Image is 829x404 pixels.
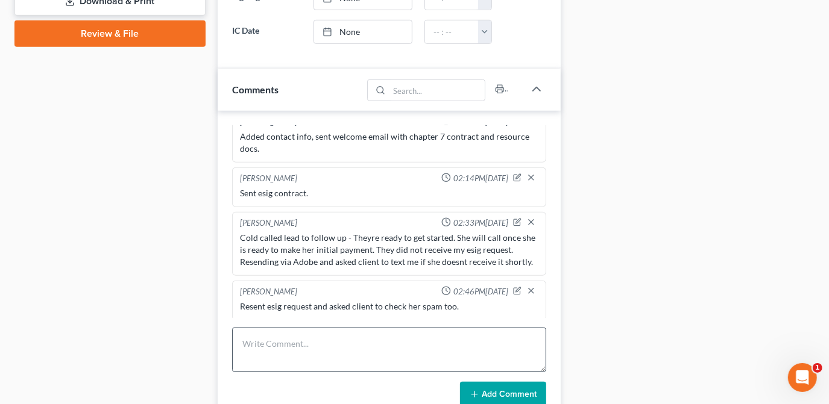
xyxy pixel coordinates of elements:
[240,131,538,155] div: Added contact info, sent welcome email with chapter 7 contract and resource docs.
[389,80,485,101] input: Search...
[453,217,508,229] span: 02:33PM[DATE]
[14,20,206,47] a: Review & File
[788,363,817,392] iframe: Intercom live chat
[240,217,297,229] div: [PERSON_NAME]
[240,173,297,185] div: [PERSON_NAME]
[240,232,538,268] div: Cold called lead to follow up - Theyre ready to get started. She will call once she is ready to m...
[314,20,412,43] a: None
[232,84,279,95] span: Comments
[813,363,822,373] span: 1
[453,173,508,184] span: 02:14PM[DATE]
[240,300,538,312] div: Resent esig request and asked client to check her spam too.
[425,20,479,43] input: -- : --
[240,286,297,298] div: [PERSON_NAME]
[226,20,307,44] label: IC Date
[453,286,508,297] span: 02:46PM[DATE]
[240,187,538,199] div: Sent esig contract.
